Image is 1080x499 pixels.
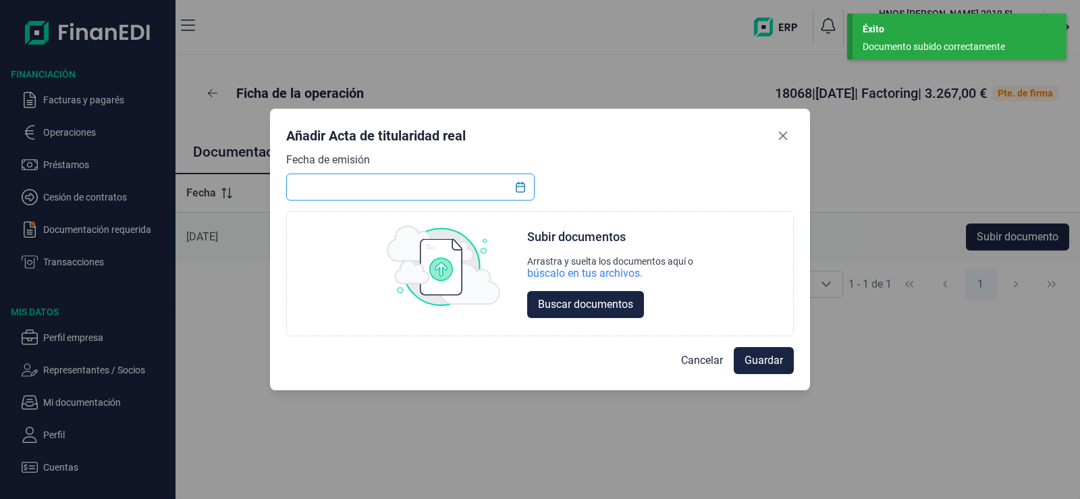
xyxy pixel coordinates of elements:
button: Close [772,125,794,147]
button: Buscar documentos [527,291,644,318]
div: búscalo en tus archivos. [527,267,643,280]
div: búscalo en tus archivos. [527,267,693,280]
span: Cancelar [681,352,723,369]
img: upload img [387,226,500,307]
span: Guardar [745,352,783,369]
button: Choose Date [508,175,533,199]
label: Fecha de emisión [286,152,370,168]
div: Arrastra y suelta los documentos aquí o [527,256,693,267]
button: Guardar [734,347,794,374]
div: Añadir Acta de titularidad real [286,126,466,145]
div: Éxito [863,22,1056,36]
div: Documento subido correctamente [863,40,1046,54]
span: Buscar documentos [538,296,633,313]
button: Cancelar [670,347,734,374]
div: Subir documentos [527,229,626,245]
